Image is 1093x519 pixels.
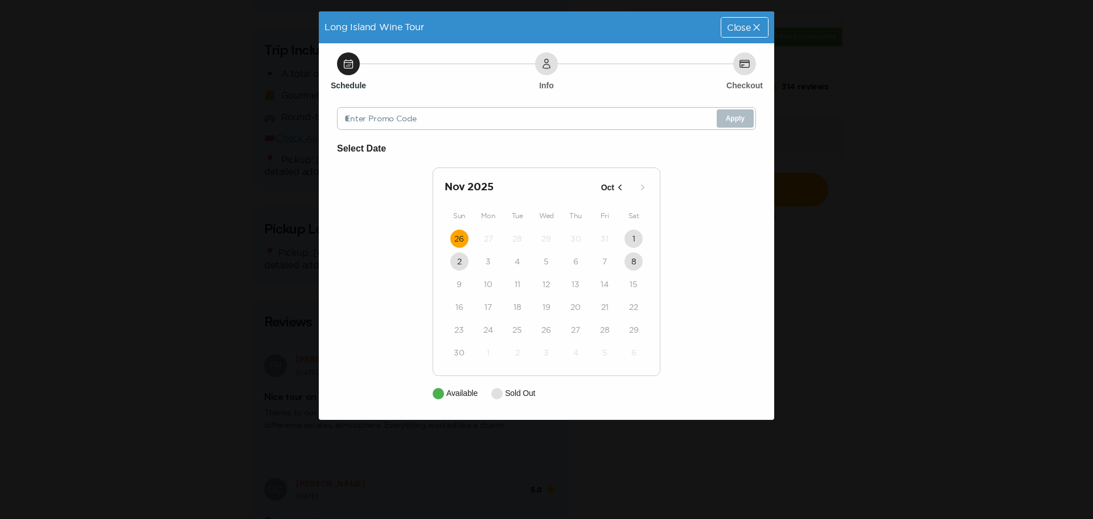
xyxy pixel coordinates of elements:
p: Sold Out [505,387,535,399]
p: Oct [601,182,614,194]
button: 5 [537,252,556,271]
div: Sat [619,209,648,223]
time: 15 [630,279,638,290]
time: 1 [632,233,635,244]
h6: Schedule [331,80,366,91]
time: 23 [454,324,464,336]
time: 6 [573,256,578,267]
h6: Select Date [337,141,756,156]
button: 27 [479,230,498,248]
time: 19 [543,301,550,313]
button: 21 [595,298,614,316]
time: 2 [515,347,520,358]
time: 13 [572,279,580,290]
time: 28 [600,324,610,336]
button: 6 [624,344,643,362]
button: 17 [479,298,498,316]
time: 8 [631,256,636,267]
button: 1 [624,230,643,248]
time: 12 [543,279,550,290]
p: Available [446,387,478,399]
button: 11 [508,275,527,293]
time: 1 [487,347,490,358]
time: 29 [541,233,551,244]
time: 5 [602,347,607,358]
button: 30 [450,344,469,362]
span: Long Island Wine Tour [324,22,424,32]
time: 4 [515,256,520,267]
time: 20 [570,301,581,313]
button: 20 [566,298,585,316]
button: 2 [450,252,469,271]
button: 14 [595,275,614,293]
button: 5 [595,344,614,362]
time: 16 [455,301,463,313]
time: 4 [573,347,578,358]
time: 5 [544,256,549,267]
time: 24 [483,324,493,336]
div: Thu [561,209,590,223]
div: Fri [590,209,619,223]
button: 22 [624,298,643,316]
time: 2 [457,256,462,267]
time: 6 [631,347,636,358]
time: 27 [484,233,493,244]
button: 6 [566,252,585,271]
time: 26 [541,324,551,336]
time: 25 [512,324,522,336]
button: 28 [508,230,527,248]
time: 26 [454,233,464,244]
button: 9 [450,275,469,293]
div: Tue [503,209,532,223]
time: 17 [484,301,492,313]
button: Oct [598,178,629,197]
h6: Checkout [726,80,763,91]
h6: Info [539,80,554,91]
button: 23 [450,321,469,339]
button: 1 [479,344,498,362]
button: 2 [508,344,527,362]
button: 10 [479,275,498,293]
span: Close [727,23,751,32]
button: 12 [537,275,556,293]
button: 24 [479,321,498,339]
button: 4 [566,344,585,362]
button: 28 [595,321,614,339]
button: 29 [624,321,643,339]
time: 18 [513,301,521,313]
time: 30 [570,233,581,244]
time: 9 [457,279,462,290]
button: 16 [450,298,469,316]
time: 22 [629,301,638,313]
time: 30 [454,347,465,358]
time: 29 [629,324,639,336]
button: 15 [624,275,643,293]
button: 31 [595,230,614,248]
time: 3 [544,347,549,358]
time: 28 [512,233,522,244]
button: 26 [537,321,556,339]
button: 13 [566,275,585,293]
button: 7 [595,252,614,271]
button: 27 [566,321,585,339]
button: 26 [450,230,469,248]
time: 21 [601,301,609,313]
time: 31 [601,233,609,244]
div: Mon [474,209,503,223]
button: 30 [566,230,585,248]
time: 14 [601,279,609,290]
button: 29 [537,230,556,248]
time: 7 [602,256,607,267]
time: 3 [486,256,491,267]
button: 25 [508,321,527,339]
div: Sun [445,209,474,223]
time: 10 [484,279,492,290]
h2: Nov 2025 [445,179,598,195]
button: 19 [537,298,556,316]
div: Wed [532,209,561,223]
button: 3 [479,252,498,271]
button: 3 [537,344,556,362]
time: 27 [571,324,580,336]
time: 11 [515,279,520,290]
button: 8 [624,252,643,271]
